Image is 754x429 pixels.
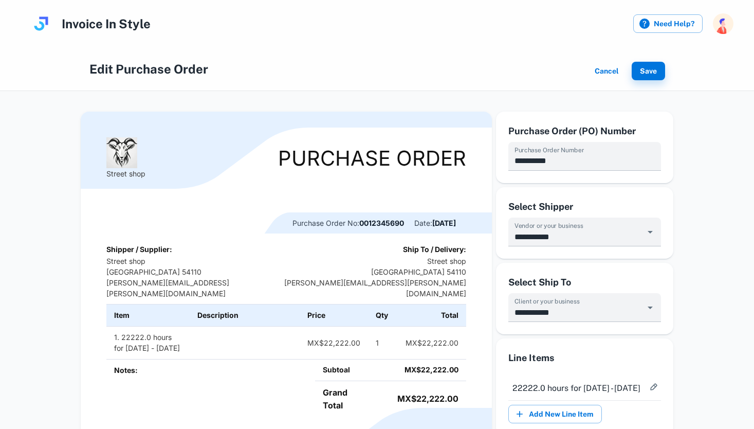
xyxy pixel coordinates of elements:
img: logo.svg [31,13,51,34]
td: MX$22,222.00 [374,359,466,381]
th: Total [398,305,466,327]
label: Purchase Order Number [514,146,584,154]
td: Subtoal [315,359,374,381]
img: Logo [106,137,137,168]
div: Select Ship To [508,275,661,289]
button: more [645,378,663,396]
td: 1 [368,326,398,359]
div: Select Shipper [508,200,661,213]
th: Price [300,305,368,327]
td: MX$22,222.00 [398,326,466,359]
div: Purchase Order [278,148,466,169]
button: Cancel [591,62,623,80]
h4: Invoice In Style [62,14,151,33]
td: MX$22,222.00 [374,381,466,417]
label: Vendor or your business [514,221,583,230]
span: 22222.0 hours for [DATE] - [DATE] [512,382,645,395]
b: Shipper / Supplier: [106,245,172,254]
img: photoURL [713,13,733,34]
p: Street shop [GEOGRAPHIC_DATA] 54110 [PERSON_NAME][EMAIL_ADDRESS][PERSON_NAME][DOMAIN_NAME] [106,256,250,299]
td: MX$22,222.00 [300,326,368,359]
b: Ship To / Delivery: [403,245,466,254]
th: Description [190,305,300,327]
h4: Edit Purchase Order [89,60,208,78]
th: Item [106,305,190,327]
button: Save [632,62,665,80]
div: Purchase Order (PO) Number [508,124,661,138]
div: Street shop [106,137,145,179]
td: 1. 22222.0 hours for [DATE] - [DATE] [106,326,190,359]
div: Line Items [508,351,661,365]
label: Need Help? [633,14,703,33]
b: Notes: [114,366,138,374]
label: Client or your business [514,297,580,306]
p: Street shop [GEOGRAPHIC_DATA] 54110 [PERSON_NAME][EMAIL_ADDRESS][PERSON_NAME][DOMAIN_NAME] [250,256,466,299]
div: 22222.0 hours for [DATE] - [DATE]more [508,373,661,400]
button: Open [643,225,657,239]
button: Open [643,300,657,315]
th: Qty [368,305,398,327]
button: Add New Line Item [508,405,602,423]
td: Grand Total [315,381,374,417]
